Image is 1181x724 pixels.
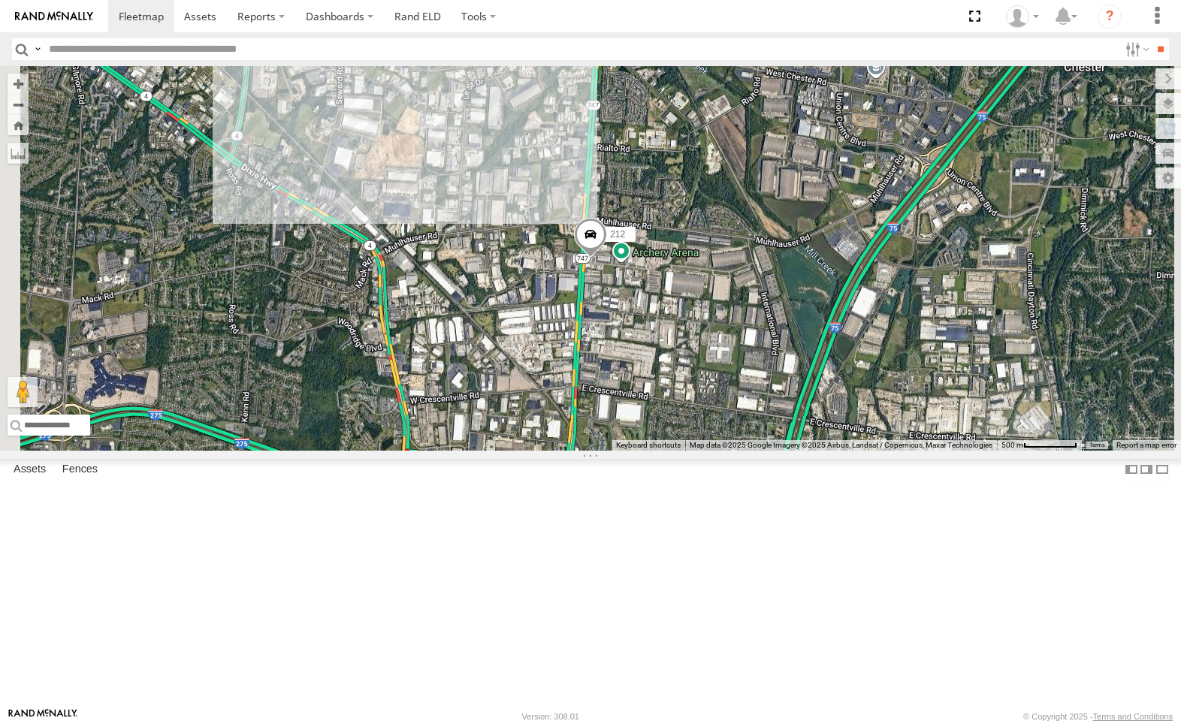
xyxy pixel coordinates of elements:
button: Zoom out [8,94,29,115]
i: ? [1098,5,1122,29]
button: Zoom Home [8,115,29,135]
span: Map data ©2025 Google Imagery ©2025 Airbus, Landsat / Copernicus, Maxar Technologies [690,441,992,449]
a: Terms and Conditions [1093,712,1173,721]
div: Version: 308.01 [522,712,579,721]
button: Zoom in [8,74,29,94]
label: Assets [6,459,53,480]
a: Report a map error [1116,441,1176,449]
a: Terms (opens in new tab) [1089,442,1105,448]
img: rand-logo.svg [15,11,93,22]
label: Dock Summary Table to the Left [1124,459,1139,481]
label: Measure [8,143,29,164]
label: Fences [55,459,105,480]
label: Search Filter Options [1119,38,1152,60]
label: Search Query [32,38,44,60]
div: Mike Seta [1001,5,1044,28]
div: © Copyright 2025 - [1023,712,1173,721]
label: Dock Summary Table to the Right [1139,459,1154,481]
span: 212 [610,229,625,240]
span: 500 m [1001,441,1023,449]
button: Map Scale: 500 m per 68 pixels [997,440,1082,451]
a: Visit our Website [8,709,77,724]
label: Map Settings [1155,167,1181,189]
button: Drag Pegman onto the map to open Street View [8,377,38,407]
button: Keyboard shortcuts [616,440,681,451]
label: Hide Summary Table [1155,459,1170,481]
